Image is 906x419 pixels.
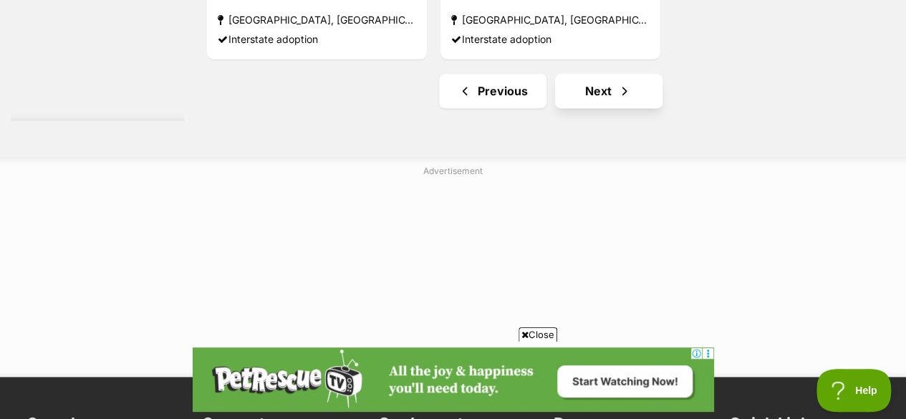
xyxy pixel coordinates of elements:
[451,29,650,49] div: Interstate adoption
[555,74,662,108] a: Next page
[218,29,416,49] div: Interstate adoption
[439,74,546,108] a: Previous page
[193,347,714,412] iframe: Advertisement
[106,183,801,362] iframe: Advertisement
[218,10,416,29] strong: [GEOGRAPHIC_DATA], [GEOGRAPHIC_DATA]
[451,10,650,29] strong: [GEOGRAPHIC_DATA], [GEOGRAPHIC_DATA]
[816,369,892,412] iframe: Help Scout Beacon - Open
[206,74,895,108] nav: Pagination
[519,327,557,342] span: Close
